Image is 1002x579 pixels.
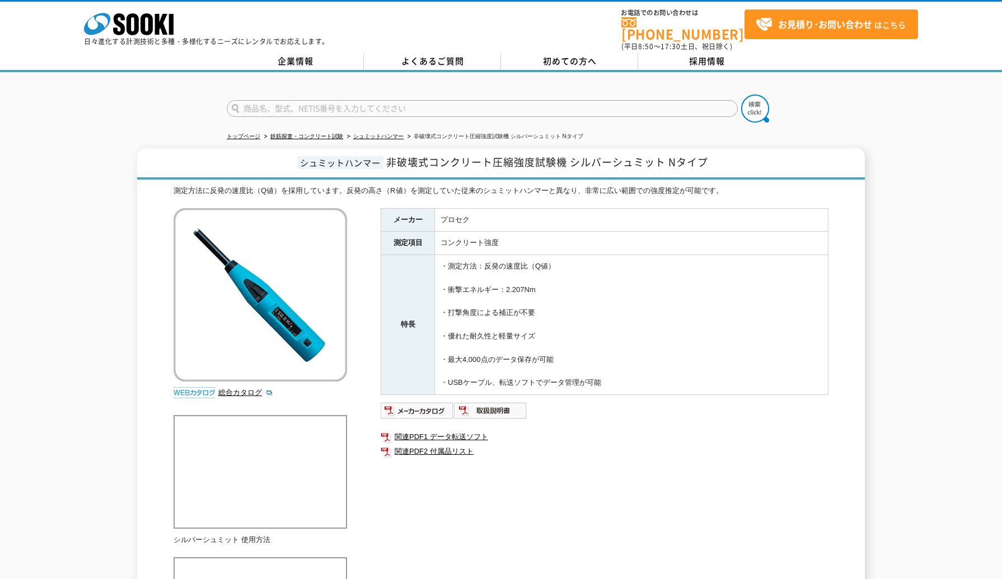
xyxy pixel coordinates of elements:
p: 日々進化する計測技術と多種・多様化するニーズにレンタルでお応えします。 [84,38,329,45]
td: コンクリート強度 [435,232,828,255]
span: 8:50 [638,41,654,51]
span: 初めての方へ [543,55,597,67]
img: メーカーカタログ [381,402,454,420]
th: 測定項目 [381,232,435,255]
a: 初めての方へ [501,53,638,70]
a: 鉄筋探査・コンクリート試験 [270,133,343,139]
span: 非破壊式コンクリート圧縮強度試験機 シルバーシュミット Nタイプ [386,154,708,170]
a: 取扱説明書 [454,409,527,417]
a: メーカーカタログ [381,409,454,417]
li: 非破壊式コンクリート圧縮強度試験機 シルバーシュミット Nタイプ [405,131,583,143]
a: 採用情報 [638,53,775,70]
td: ・測定方法：反発の速度比（Q値） ・衝撃エネルギー：2.207Nm ・打撃角度による補正が不要 ・優れた耐久性と軽量サイズ ・最大4,000点のデータ保存が可能 ・USBケーブル、転送ソフトでデ... [435,255,828,395]
a: 企業情報 [227,53,364,70]
p: シルバーシュミット 使用方法 [174,534,347,546]
a: お見積り･お問い合わせはこちら [745,10,918,39]
a: シュミットハンマー [353,133,404,139]
img: webカタログ [174,387,216,398]
span: お電話でのお問い合わせは [621,10,745,16]
a: よくあるご質問 [364,53,501,70]
span: シュミットハンマー [297,156,383,169]
img: 取扱説明書 [454,402,527,420]
span: 17:30 [661,41,681,51]
a: 関連PDF1 データ転送ソフト [381,430,828,444]
a: 総合カタログ [218,388,273,397]
th: メーカー [381,208,435,232]
img: 非破壊式コンクリート圧縮強度試験機 シルバーシュミット Nタイプ [174,208,347,382]
a: 関連PDF2 付属品リスト [381,444,828,459]
strong: お見積り･お問い合わせ [778,17,872,31]
span: はこちら [756,16,906,33]
td: プロセク [435,208,828,232]
a: トップページ [227,133,260,139]
span: (平日 ～ 土日、祝日除く) [621,41,732,51]
div: 測定方法に反発の速度比（Q値）を採用しています。反発の高さ（R値）を測定していた従来のシュミットハンマーと異なり、非常に広い範囲での強度推定が可能です。 [174,185,828,197]
input: 商品名、型式、NETIS番号を入力してください [227,100,738,117]
img: btn_search.png [741,95,769,123]
a: [PHONE_NUMBER] [621,17,745,40]
th: 特長 [381,255,435,395]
